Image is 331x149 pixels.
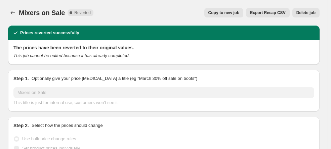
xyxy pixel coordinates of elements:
[13,75,29,82] h2: Step 1.
[13,53,130,58] i: This job cannot be edited because it has already completed.
[8,8,17,17] button: Price change jobs
[32,122,103,129] p: Select how the prices should change
[32,75,197,82] p: Optionally give your price [MEDICAL_DATA] a title (eg "March 30% off sale on boots")
[296,10,316,15] span: Delete job
[74,10,91,15] span: Reverted
[13,100,118,105] span: This title is just for internal use, customers won't see it
[204,8,244,17] button: Copy to new job
[19,9,65,16] span: Mixers on Sale
[208,10,240,15] span: Copy to new job
[20,30,79,36] h2: Prices reverted successfully
[292,8,320,17] button: Delete job
[13,122,29,129] h2: Step 2.
[13,87,314,98] input: 30% off holiday sale
[22,136,76,141] span: Use bulk price change rules
[246,8,289,17] button: Export Recap CSV
[13,44,314,51] h2: The prices have been reverted to their original values.
[250,10,285,15] span: Export Recap CSV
